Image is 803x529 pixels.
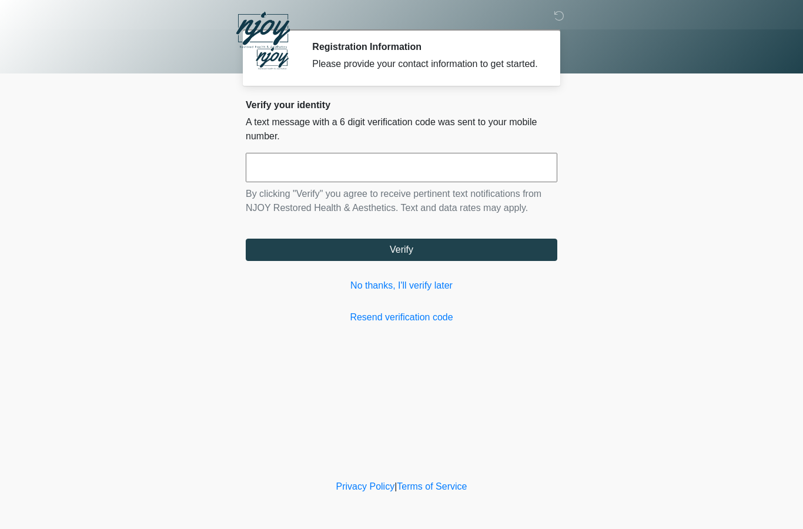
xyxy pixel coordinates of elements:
button: Verify [246,239,557,261]
img: NJOY Restored Health & Aesthetics Logo [234,9,292,52]
a: Terms of Service [397,481,467,491]
p: By clicking "Verify" you agree to receive pertinent text notifications from NJOY Restored Health ... [246,187,557,215]
a: | [394,481,397,491]
a: Resend verification code [246,310,557,324]
p: A text message with a 6 digit verification code was sent to your mobile number. [246,115,557,143]
div: Please provide your contact information to get started. [312,57,540,71]
h2: Verify your identity [246,99,557,111]
a: No thanks, I'll verify later [246,279,557,293]
a: Privacy Policy [336,481,395,491]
